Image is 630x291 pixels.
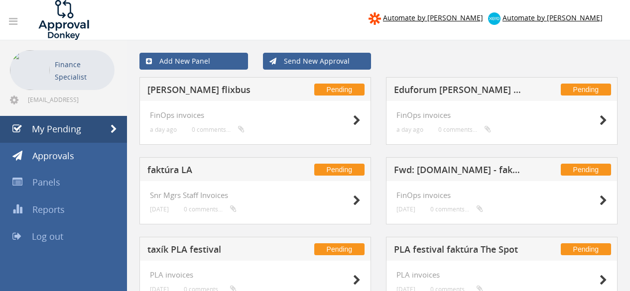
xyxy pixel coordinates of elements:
span: Log out [32,230,63,242]
small: 0 comments... [438,126,491,133]
h4: PLA invoices [150,271,361,279]
span: Pending [314,84,365,96]
span: Pending [561,164,611,176]
h4: FinOps invoices [396,111,607,119]
h4: FinOps invoices [150,111,361,119]
h4: Snr Mgrs Staff Invoices [150,191,361,199]
small: 0 comments... [192,126,245,133]
small: [DATE] [396,205,415,213]
span: [EMAIL_ADDRESS][DOMAIN_NAME] [28,96,113,103]
img: xero-logo.png [488,12,501,25]
span: Approvals [32,150,74,162]
span: Automate by [PERSON_NAME] [503,13,603,22]
span: My Pending [32,123,81,135]
p: Finance Specialist [55,58,110,83]
h5: PLA festival faktúra The Spot [394,245,523,257]
h5: Fwd: [DOMAIN_NAME] - faktúra k objednávke 658565 [394,165,523,178]
h5: faktúra LA [147,165,277,178]
span: Pending [561,243,611,255]
a: Send New Approval [263,53,372,70]
a: Add New Panel [139,53,248,70]
span: Pending [314,243,365,255]
span: Pending [314,164,365,176]
small: 0 comments... [184,205,237,213]
span: Automate by [PERSON_NAME] [383,13,483,22]
small: a day ago [396,126,423,133]
small: 0 comments... [430,205,483,213]
small: [DATE] [150,205,169,213]
img: zapier-logomark.png [369,12,381,25]
span: Pending [561,84,611,96]
h4: FinOps invoices [396,191,607,199]
span: Panels [32,176,60,188]
span: Reports [32,203,65,215]
h5: [PERSON_NAME] flixbus [147,85,277,97]
small: a day ago [150,126,177,133]
h5: Eduforum [PERSON_NAME] blocky [394,85,523,97]
h5: taxík PLA festival [147,245,277,257]
h4: PLA invoices [396,271,607,279]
